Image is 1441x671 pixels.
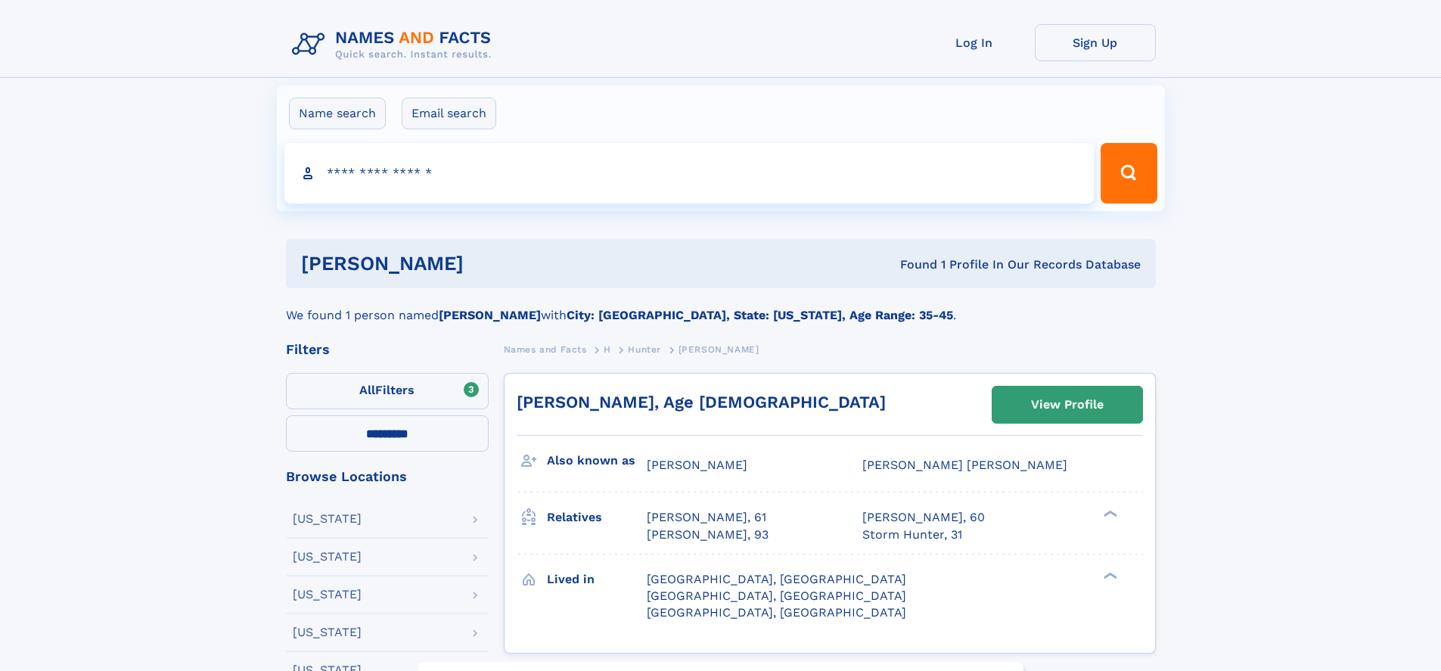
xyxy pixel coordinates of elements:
a: Hunter [628,340,661,359]
a: [PERSON_NAME], Age [DEMOGRAPHIC_DATA] [517,393,886,412]
a: Names and Facts [504,340,587,359]
a: H [604,340,611,359]
span: [GEOGRAPHIC_DATA], [GEOGRAPHIC_DATA] [647,605,906,620]
span: H [604,344,611,355]
span: Hunter [628,344,661,355]
a: [PERSON_NAME], 60 [862,509,985,526]
div: Browse Locations [286,470,489,483]
h3: Lived in [547,567,647,592]
span: [PERSON_NAME] [647,458,747,472]
div: Filters [286,343,489,356]
span: [GEOGRAPHIC_DATA], [GEOGRAPHIC_DATA] [647,589,906,603]
h1: [PERSON_NAME] [301,254,682,273]
label: Filters [286,373,489,409]
a: [PERSON_NAME], 61 [647,509,766,526]
div: Found 1 Profile In Our Records Database [682,256,1141,273]
a: View Profile [992,387,1142,423]
a: Storm Hunter, 31 [862,527,962,543]
span: [GEOGRAPHIC_DATA], [GEOGRAPHIC_DATA] [647,572,906,586]
a: [PERSON_NAME], 93 [647,527,769,543]
div: ❯ [1100,509,1118,519]
label: Email search [402,98,496,129]
span: [PERSON_NAME] [679,344,759,355]
h3: Also known as [547,448,647,474]
input: search input [284,143,1095,203]
div: View Profile [1031,387,1104,422]
div: [US_STATE] [293,626,362,638]
div: ❯ [1100,570,1118,580]
div: We found 1 person named with . [286,288,1156,325]
b: [PERSON_NAME] [439,308,541,322]
a: Sign Up [1035,24,1156,61]
h3: Relatives [547,505,647,530]
span: [PERSON_NAME] [PERSON_NAME] [862,458,1067,472]
button: Search Button [1101,143,1157,203]
span: All [359,383,375,397]
a: Log In [914,24,1035,61]
div: [US_STATE] [293,513,362,525]
div: [US_STATE] [293,551,362,563]
label: Name search [289,98,386,129]
b: City: [GEOGRAPHIC_DATA], State: [US_STATE], Age Range: 35-45 [567,308,953,322]
img: Logo Names and Facts [286,24,504,65]
div: [US_STATE] [293,589,362,601]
